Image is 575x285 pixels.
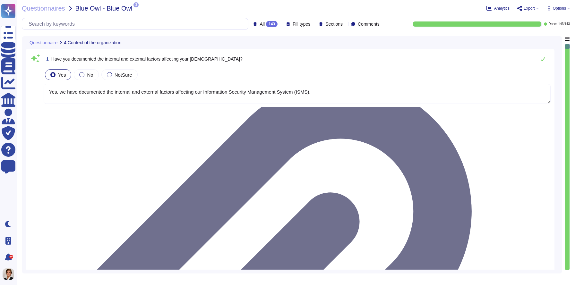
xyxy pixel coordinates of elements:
span: Blue Owl - Blue Owl [75,5,133,12]
button: user [1,267,19,281]
span: No [87,72,93,78]
span: Sections [325,22,343,26]
span: Options [553,6,566,10]
textarea: Yes, we have documented the internal and external factors affecting our Information Security Mana... [44,84,551,104]
span: Fill types [293,22,310,26]
span: Export [524,6,535,10]
span: 4 Context of the organization [64,40,121,45]
span: 143 / 143 [558,22,570,26]
button: Analytics [486,6,510,11]
span: Comments [358,22,380,26]
span: Questionnaires [22,5,65,12]
span: Yes [58,72,66,78]
div: 9+ [9,255,13,259]
span: 1 [44,57,49,61]
div: 143 [266,21,278,27]
img: user [3,268,14,280]
span: Analytics [494,6,510,10]
span: 3 [133,2,139,7]
span: Have you documented the internal and external factors affecting your [DEMOGRAPHIC_DATA]? [51,56,243,62]
span: All [260,22,265,26]
span: Done: [548,22,557,26]
span: NotSure [115,72,132,78]
input: Search by keywords [25,18,248,29]
span: Questionnaire [30,40,57,45]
